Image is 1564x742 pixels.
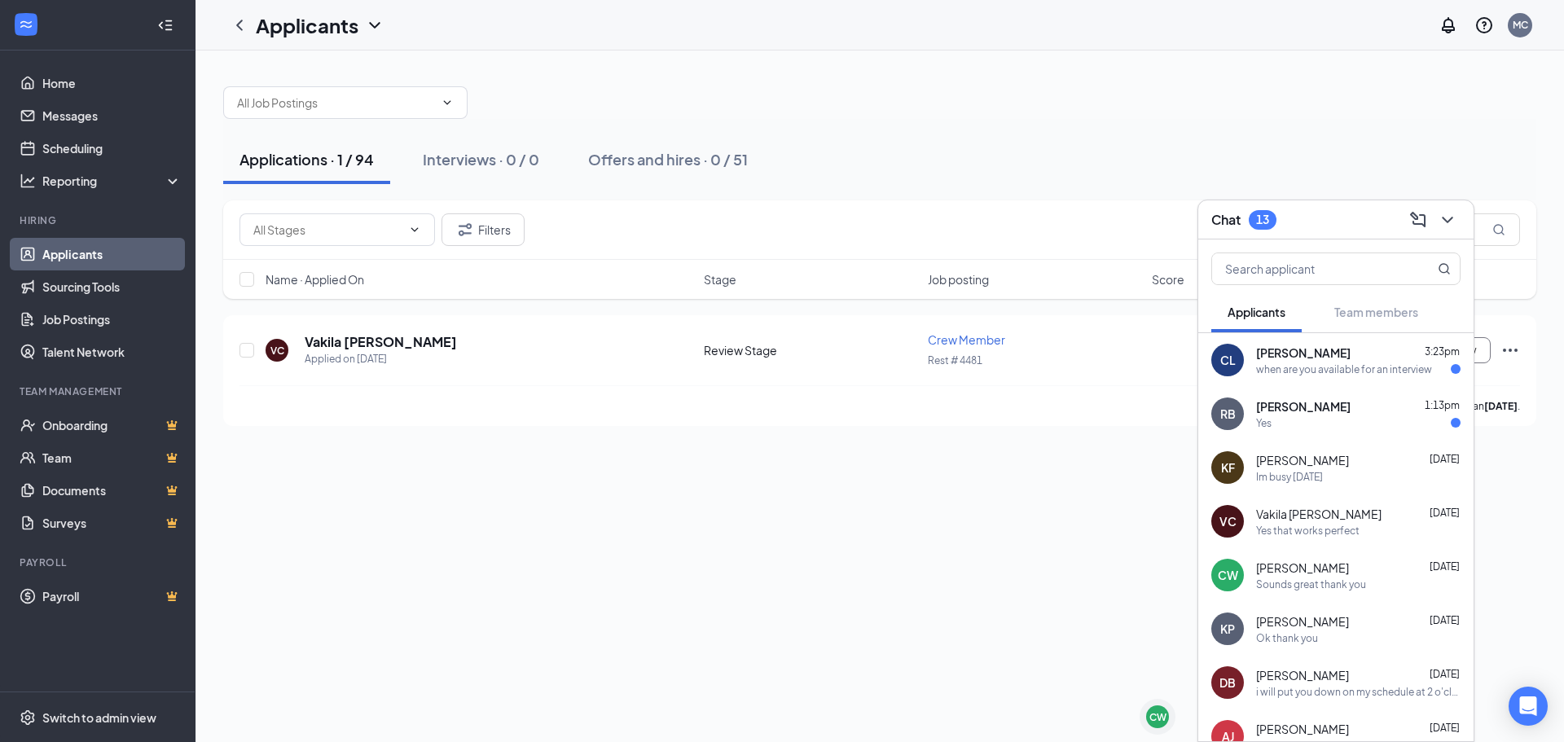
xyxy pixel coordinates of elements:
a: Home [42,67,182,99]
svg: WorkstreamLogo [18,16,34,33]
div: Reporting [42,173,182,189]
div: CW [1149,710,1166,724]
svg: Ellipses [1500,340,1520,360]
span: Applicants [1228,305,1285,319]
a: Talent Network [42,336,182,368]
div: KF [1221,459,1235,476]
svg: ChevronDown [365,15,384,35]
div: DB [1219,674,1236,691]
div: Applied on [DATE] [305,351,457,367]
span: [PERSON_NAME] [1256,721,1349,737]
span: Stage [704,271,736,288]
a: Applicants [42,238,182,270]
svg: Analysis [20,173,36,189]
a: TeamCrown [42,441,182,474]
svg: Collapse [157,17,174,33]
div: Hiring [20,213,178,227]
span: [PERSON_NAME] [1256,398,1351,415]
div: KP [1220,621,1235,637]
span: Rest # 4481 [928,354,982,367]
span: [DATE] [1430,722,1460,734]
svg: Notifications [1439,15,1458,35]
svg: Settings [20,709,36,726]
span: [PERSON_NAME] [1256,452,1349,468]
h1: Applicants [256,11,358,39]
span: 3:23pm [1425,345,1460,358]
span: Score [1152,271,1184,288]
div: i will put you down on my schedule at 2 o'clock [DATE] [1256,685,1461,699]
div: VC [1219,513,1237,529]
div: CW [1218,567,1238,583]
svg: MagnifyingGlass [1438,262,1451,275]
svg: ChevronDown [408,223,421,236]
a: PayrollCrown [42,580,182,612]
svg: QuestionInfo [1474,15,1494,35]
div: Review Stage [704,342,918,358]
span: [DATE] [1430,560,1460,573]
span: [PERSON_NAME] [1256,560,1349,576]
button: ComposeMessage [1405,207,1431,233]
div: Im busy [DATE] [1256,470,1323,484]
div: RB [1220,406,1236,422]
div: Ok thank you [1256,631,1318,645]
div: Sounds great thank you [1256,577,1366,591]
div: 13 [1256,213,1269,226]
div: Yes [1256,416,1272,430]
span: [DATE] [1430,614,1460,626]
button: Filter Filters [442,213,525,246]
a: SurveysCrown [42,507,182,539]
span: [PERSON_NAME] [1256,345,1351,361]
div: when are you available for an interview [1256,362,1432,376]
div: VC [270,344,284,358]
svg: MagnifyingGlass [1492,223,1505,236]
svg: ChevronDown [441,96,454,109]
div: Open Intercom Messenger [1509,687,1548,726]
a: Messages [42,99,182,132]
span: [DATE] [1430,453,1460,465]
div: Interviews · 0 / 0 [423,149,539,169]
div: Switch to admin view [42,709,156,726]
div: Applications · 1 / 94 [239,149,374,169]
h5: Vakila [PERSON_NAME] [305,333,457,351]
div: CL [1220,352,1236,368]
span: [PERSON_NAME] [1256,613,1349,630]
span: Job posting [928,271,989,288]
svg: ChevronDown [1438,210,1457,230]
input: All Stages [253,221,402,239]
input: Search applicant [1212,253,1405,284]
svg: ChevronLeft [230,15,249,35]
div: Payroll [20,555,178,569]
a: Sourcing Tools [42,270,182,303]
svg: ComposeMessage [1408,210,1428,230]
b: [DATE] [1484,400,1518,412]
span: 1:13pm [1425,399,1460,411]
span: Team members [1334,305,1418,319]
svg: Filter [455,220,475,239]
span: Crew Member [928,332,1005,347]
span: [PERSON_NAME] [1256,667,1349,683]
div: Team Management [20,384,178,398]
a: DocumentsCrown [42,474,182,507]
div: Yes that works perfect [1256,524,1360,538]
a: Job Postings [42,303,182,336]
a: Scheduling [42,132,182,165]
span: Vakila [PERSON_NAME] [1256,506,1382,522]
input: All Job Postings [237,94,434,112]
span: Name · Applied On [266,271,364,288]
span: [DATE] [1430,668,1460,680]
button: ChevronDown [1434,207,1461,233]
div: Offers and hires · 0 / 51 [588,149,748,169]
span: [DATE] [1430,507,1460,519]
div: MC [1513,18,1528,32]
h3: Chat [1211,211,1241,229]
a: OnboardingCrown [42,409,182,441]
